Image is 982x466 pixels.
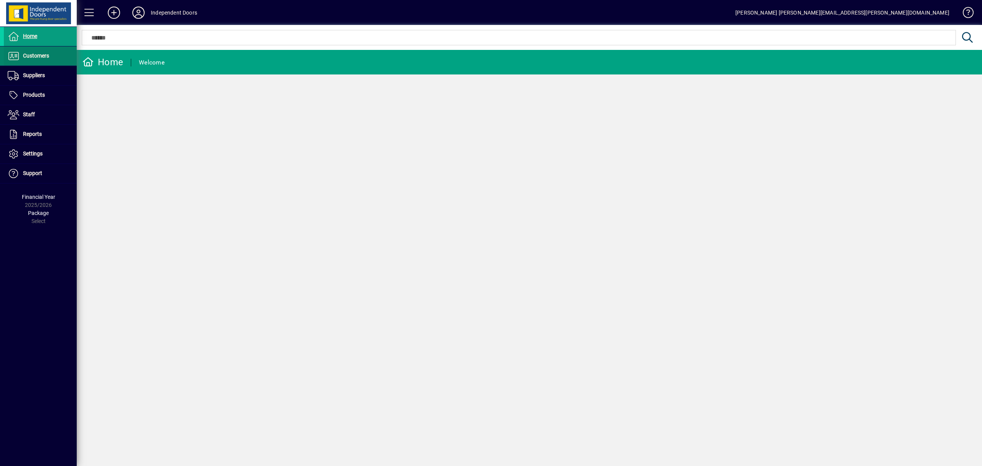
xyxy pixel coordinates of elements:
[23,72,45,78] span: Suppliers
[4,125,77,144] a: Reports
[82,56,123,68] div: Home
[102,6,126,20] button: Add
[22,194,55,200] span: Financial Year
[23,131,42,137] span: Reports
[4,144,77,164] a: Settings
[23,111,35,117] span: Staff
[4,164,77,183] a: Support
[4,105,77,124] a: Staff
[957,2,972,26] a: Knowledge Base
[23,33,37,39] span: Home
[4,66,77,85] a: Suppliers
[151,7,197,19] div: Independent Doors
[139,56,165,69] div: Welcome
[126,6,151,20] button: Profile
[23,92,45,98] span: Products
[4,46,77,66] a: Customers
[23,170,42,176] span: Support
[23,150,43,157] span: Settings
[735,7,949,19] div: [PERSON_NAME] [PERSON_NAME][EMAIL_ADDRESS][PERSON_NAME][DOMAIN_NAME]
[23,53,49,59] span: Customers
[28,210,49,216] span: Package
[4,86,77,105] a: Products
